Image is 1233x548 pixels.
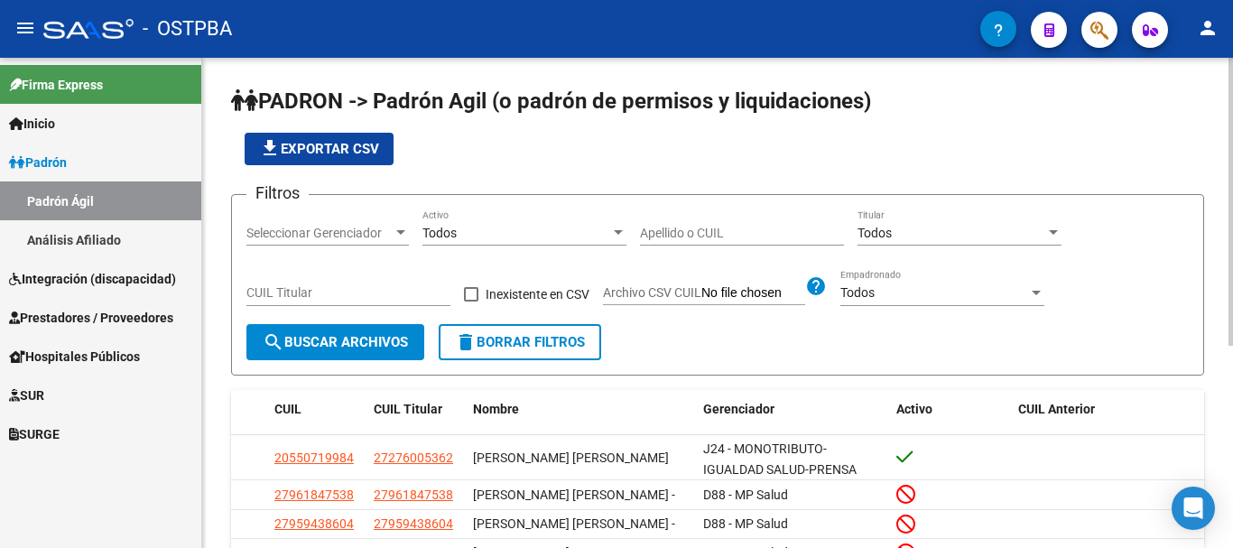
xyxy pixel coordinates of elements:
[473,402,519,416] span: Nombre
[9,153,67,172] span: Padrón
[246,324,424,360] button: Buscar Archivos
[703,441,857,477] span: J24 - MONOTRIBUTO-IGUALDAD SALUD-PRENSA
[263,331,284,353] mat-icon: search
[274,402,301,416] span: CUIL
[422,226,457,240] span: Todos
[374,402,442,416] span: CUIL Titular
[805,275,827,297] mat-icon: help
[1172,487,1215,530] div: Open Intercom Messenger
[1018,402,1095,416] span: CUIL Anterior
[9,114,55,134] span: Inicio
[703,488,788,502] span: D88 - MP Salud
[263,334,408,350] span: Buscar Archivos
[473,516,675,531] span: [PERSON_NAME] [PERSON_NAME] -
[703,516,788,531] span: D88 - MP Salud
[267,390,366,429] datatable-header-cell: CUIL
[374,450,453,465] span: 27276005362
[439,324,601,360] button: Borrar Filtros
[374,516,453,531] span: 27959438604
[259,141,379,157] span: Exportar CSV
[455,331,477,353] mat-icon: delete
[896,402,932,416] span: Activo
[143,9,232,49] span: - OSTPBA
[889,390,1011,429] datatable-header-cell: Activo
[246,181,309,206] h3: Filtros
[9,424,60,444] span: SURGE
[274,516,354,531] span: 27959438604
[9,347,140,367] span: Hospitales Públicos
[486,283,589,305] span: Inexistente en CSV
[231,88,871,114] span: PADRON -> Padrón Agil (o padrón de permisos y liquidaciones)
[246,226,393,241] span: Seleccionar Gerenciador
[259,137,281,159] mat-icon: file_download
[603,285,701,300] span: Archivo CSV CUIL
[473,450,669,465] span: [PERSON_NAME] [PERSON_NAME]
[274,488,354,502] span: 27961847538
[701,285,805,302] input: Archivo CSV CUIL
[9,269,176,289] span: Integración (discapacidad)
[374,488,453,502] span: 27961847538
[696,390,890,429] datatable-header-cell: Gerenciador
[245,133,394,165] button: Exportar CSV
[455,334,585,350] span: Borrar Filtros
[1197,17,1219,39] mat-icon: person
[9,308,173,328] span: Prestadores / Proveedores
[9,75,103,95] span: Firma Express
[14,17,36,39] mat-icon: menu
[366,390,466,429] datatable-header-cell: CUIL Titular
[1011,390,1205,429] datatable-header-cell: CUIL Anterior
[858,226,892,240] span: Todos
[473,488,675,502] span: [PERSON_NAME] [PERSON_NAME] -
[840,285,875,300] span: Todos
[466,390,696,429] datatable-header-cell: Nombre
[274,450,354,465] span: 20550719984
[703,402,774,416] span: Gerenciador
[9,385,44,405] span: SUR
